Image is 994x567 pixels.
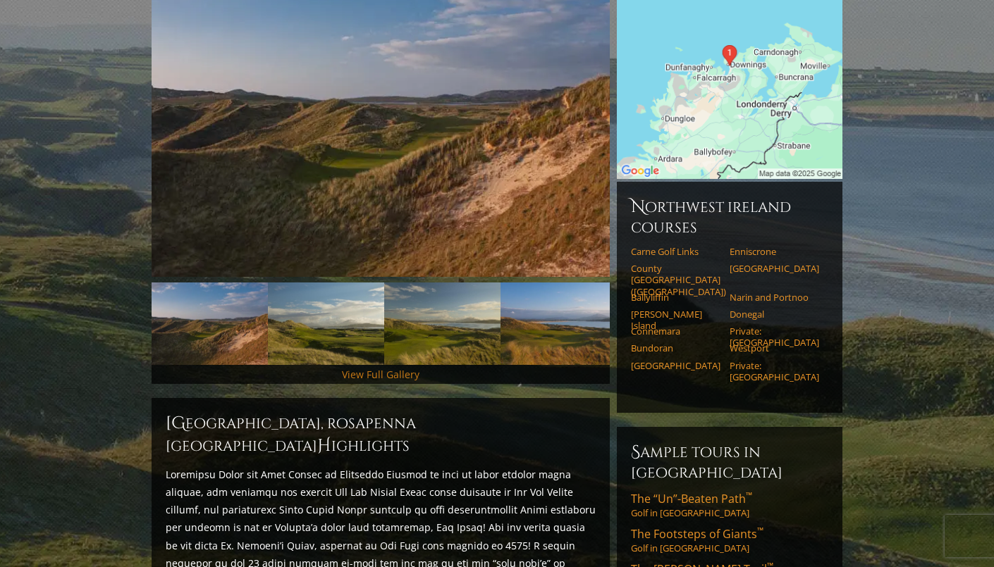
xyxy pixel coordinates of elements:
[631,491,828,519] a: The “Un”-Beaten Path™Golf in [GEOGRAPHIC_DATA]
[631,526,763,542] span: The Footsteps of Giants
[631,246,720,257] a: Carne Golf Links
[757,525,763,537] sup: ™
[730,309,819,320] a: Donegal
[631,491,752,506] span: The “Un”-Beaten Path
[166,412,596,457] h2: [GEOGRAPHIC_DATA], Rosapenna [GEOGRAPHIC_DATA] ighlights
[631,441,828,482] h6: Sample Tours in [GEOGRAPHIC_DATA]
[730,246,819,257] a: Enniscrone
[631,263,720,297] a: County [GEOGRAPHIC_DATA] ([GEOGRAPHIC_DATA])
[317,435,331,457] span: H
[730,360,819,383] a: Private: [GEOGRAPHIC_DATA]
[631,526,828,554] a: The Footsteps of Giants™Golf in [GEOGRAPHIC_DATA]
[730,292,819,303] a: Narin and Portnoo
[631,309,720,332] a: [PERSON_NAME] Island
[631,292,720,303] a: Ballyliffin
[631,342,720,354] a: Bundoran
[631,325,720,337] a: Connemara
[730,325,819,349] a: Private: [GEOGRAPHIC_DATA]
[730,263,819,274] a: [GEOGRAPHIC_DATA]
[631,196,828,237] h6: Northwest Ireland Courses
[746,490,752,501] sup: ™
[730,342,819,354] a: Westport
[631,360,720,371] a: [GEOGRAPHIC_DATA]
[342,368,419,381] a: View Full Gallery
